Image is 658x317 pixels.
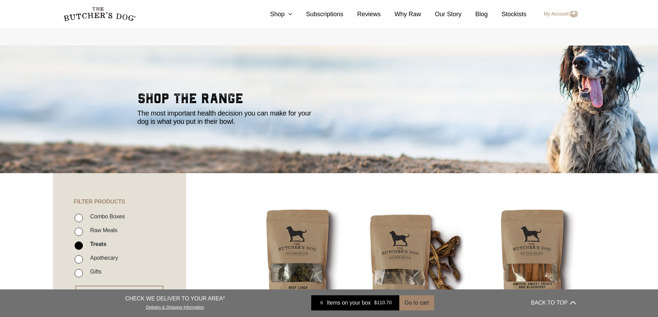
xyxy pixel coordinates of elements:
[316,299,327,306] div: 6
[374,300,377,306] span: $
[87,239,106,249] label: Treats
[87,267,102,276] label: Gifts
[146,303,204,310] a: Delivery & Shipping Information
[256,10,292,19] a: Shop
[481,208,585,312] img: Chicken Sweet Potato and Blueberry Chew Sticks
[87,212,125,221] label: Combo Boxes
[311,295,399,310] a: 6 Items on your box $110.70
[399,295,434,310] button: Go to cart
[421,10,461,19] a: Our Story
[125,295,225,303] p: CHECK WE DELIVER TO YOUR AREA*
[87,226,117,235] label: Raw Meals
[531,295,576,311] button: BACK TO TOP
[381,10,421,19] a: Why Raw
[137,109,321,126] p: The most important health decision you can make for your dog is what you put in their bowl.
[374,300,392,306] bdi: 110.70
[246,208,351,312] img: Beef Liver Treats
[488,10,526,19] a: Stockists
[461,10,488,19] a: Blog
[75,286,163,301] button: RESET FILTER
[363,208,468,312] img: Beef Spare Ribs
[87,253,118,262] label: Apothecary
[137,92,521,109] h2: shop the range
[292,10,343,19] a: Subscriptions
[343,10,381,19] a: Reviews
[53,173,186,205] h4: FILTER PRODUCTS
[537,10,578,18] a: My Account
[327,299,371,307] span: Items on your box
